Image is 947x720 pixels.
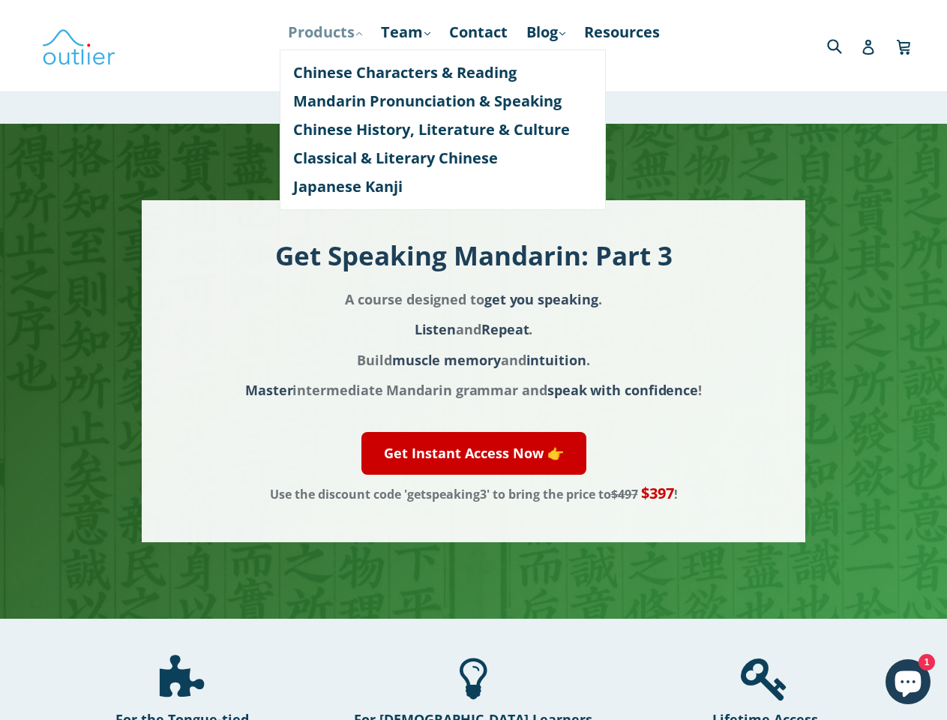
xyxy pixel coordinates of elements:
[160,655,204,703] div: Rocket
[293,115,592,144] a: Chinese History, Literature & Culture
[484,290,598,308] span: get you speaking
[823,30,865,61] input: Search
[442,19,515,46] a: Contact
[460,655,487,703] div: Rocket
[293,172,592,201] a: Japanese Kanji
[611,486,638,502] s: $497
[519,19,573,46] a: Blog
[526,351,586,369] span: intuition
[357,351,590,369] span: Build and .
[245,381,702,399] span: intermediate Mandarin grammar and !
[415,320,533,338] span: and .
[741,655,789,703] div: Rocket
[280,19,370,46] a: Products
[361,432,586,475] a: Get Instant Access Now 👉
[373,19,438,46] a: Team
[293,58,592,87] a: Chinese Characters & Reading
[345,290,601,308] span: A course designed to .
[41,24,116,67] img: Outlier Linguistics
[245,381,293,399] span: Master
[418,46,529,73] a: Course Login
[577,19,667,46] a: Resources
[293,144,592,172] a: Classical & Literary Chinese
[293,87,592,115] a: Mandarin Pronunciation & Speaking
[481,320,529,338] span: Repeat
[641,483,674,503] span: $397
[881,659,935,708] inbox-online-store-chat: Shopify online store chat
[547,381,698,399] span: speak with confidence
[392,351,501,369] span: muscle memory
[235,238,712,273] h1: Get Speaking Mandarin: Part 3
[415,320,457,338] span: Listen
[270,486,678,502] span: Use the discount code 'getspeaking3' to bring the price to !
